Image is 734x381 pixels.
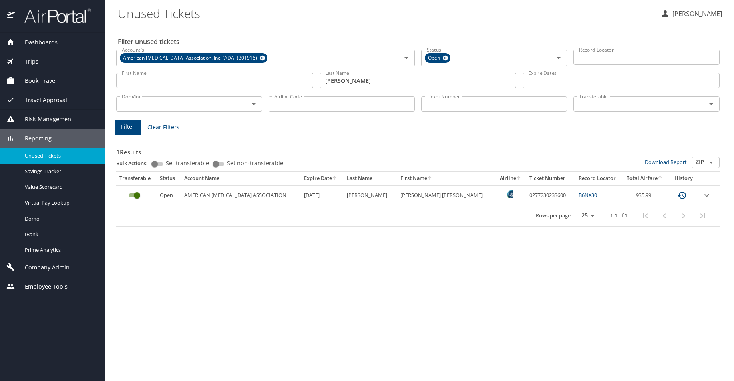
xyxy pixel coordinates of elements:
button: Open [401,52,412,64]
button: Open [553,52,564,64]
h1: Unused Tickets [118,1,654,26]
th: Total Airfare [622,172,668,185]
td: Open [157,185,181,205]
h3: 1 Results [116,143,720,157]
a: B6NX30 [579,191,597,199]
span: Savings Tracker [25,168,95,175]
button: expand row [702,190,712,200]
button: Open [706,98,717,110]
th: First Name [397,172,495,185]
span: Virtual Pay Lookup [25,199,95,207]
span: Trips [15,57,38,66]
span: Reporting [15,134,52,143]
span: Risk Management [15,115,73,124]
th: Record Locator [575,172,622,185]
th: Last Name [344,172,397,185]
th: History [668,172,699,185]
span: Clear Filters [147,122,179,132]
p: Bulk Actions: [116,160,154,167]
span: Open [425,54,445,62]
td: [PERSON_NAME] [344,185,397,205]
span: Company Admin [15,263,70,272]
select: rows per page [575,210,597,222]
th: Expire Date [301,172,344,185]
a: Download Report [645,158,687,166]
td: [DATE] [301,185,344,205]
span: IBank [25,231,95,238]
span: Employee Tools [15,282,68,291]
button: Open [248,98,259,110]
th: Account Name [181,172,301,185]
td: [PERSON_NAME] [PERSON_NAME] [397,185,495,205]
button: Filter [115,120,141,135]
span: Travel Approval [15,96,67,104]
td: AMERICAN [MEDICAL_DATA] ASSOCIATION [181,185,301,205]
span: American [MEDICAL_DATA] Association, Inc. (ADA) (301916) [120,54,262,62]
th: Airline [495,172,526,185]
img: Alaska Airlines [505,190,513,198]
p: 1-1 of 1 [610,213,627,218]
div: Open [425,53,450,63]
button: [PERSON_NAME] [657,6,725,21]
th: Status [157,172,181,185]
button: sort [427,176,433,181]
span: Domo [25,215,95,223]
th: Ticket Number [526,172,575,185]
span: Prime Analytics [25,246,95,254]
td: 0277230233600 [526,185,575,205]
button: sort [332,176,338,181]
span: Dashboards [15,38,58,47]
span: Set non-transferable [227,160,283,166]
span: Value Scorecard [25,183,95,191]
button: sort [658,176,663,181]
button: Clear Filters [144,120,183,135]
span: Book Travel [15,76,57,85]
h2: Filter unused tickets [118,35,721,48]
span: Filter [121,122,135,132]
span: Set transferable [166,160,209,166]
p: Rows per page: [536,213,572,218]
button: Open [706,157,717,168]
button: sort [516,176,522,181]
span: Unused Tickets [25,152,95,160]
img: icon-airportal.png [7,8,16,24]
p: [PERSON_NAME] [670,9,722,18]
table: custom pagination table [116,172,720,227]
div: Transferable [119,175,153,182]
img: airportal-logo.png [16,8,91,24]
div: American [MEDICAL_DATA] Association, Inc. (ADA) (301916) [120,53,267,63]
td: 935.99 [622,185,668,205]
